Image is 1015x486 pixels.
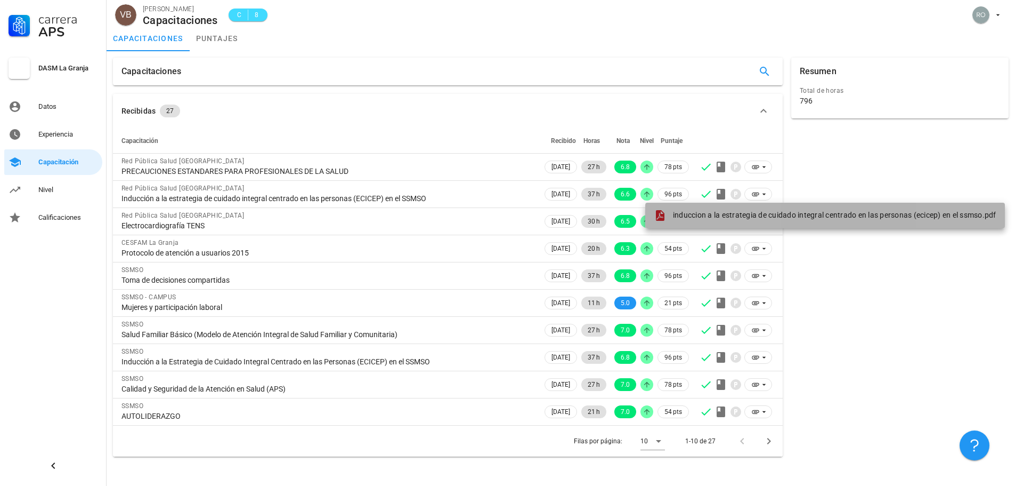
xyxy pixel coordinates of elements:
div: 1-10 de 27 [685,436,716,446]
span: Puntaje [661,137,683,145]
span: [DATE] [551,352,570,363]
div: DASM La Granja [38,64,98,73]
a: capacitaciones [107,26,190,51]
span: C [235,10,243,20]
div: Filas por página: [574,426,665,457]
span: CESFAM La Granja [121,239,178,246]
span: SSMSO [121,321,143,328]
span: SSMSO - CAMPUS [121,293,176,301]
th: Nivel [638,128,655,154]
th: Capacitación [113,128,542,154]
span: [DATE] [551,406,570,418]
span: 30 h [588,215,600,228]
div: avatar [972,6,989,23]
span: Nivel [640,137,654,145]
a: Calificaciones [4,205,102,230]
span: 20 h [588,242,600,255]
span: VB [120,4,131,26]
div: APS [38,26,98,38]
span: [DATE] [551,216,570,227]
span: 27 h [588,324,600,337]
div: Carrera [38,13,98,26]
div: Datos [38,102,98,111]
div: Capacitación [38,158,98,166]
span: 6.5 [621,215,630,228]
div: avatar [115,4,136,26]
span: 37 h [588,269,600,282]
div: Total de horas [800,85,1000,96]
span: 6.8 [621,269,630,282]
span: induccion a la estrategia de cuidado integral centrado en las personas (ecicep) en el ssmso.pdf [673,211,996,219]
span: 8 [253,10,261,20]
span: 21 pts [664,298,682,308]
span: 11 h [588,297,600,309]
span: 7.0 [621,378,630,391]
a: Experiencia [4,122,102,147]
span: 78 pts [664,379,682,390]
span: SSMSO [121,375,143,383]
div: Mujeres y participación laboral [121,302,534,312]
span: 54 pts [664,407,682,417]
th: Horas [579,128,608,154]
div: Toma de decisiones compartidas [121,275,534,285]
th: Recibido [542,128,579,154]
span: 27 [166,105,174,117]
span: 5.0 [621,297,630,309]
span: 96 pts [664,270,682,281]
div: PRECAUCIONES ESTANDARES PARA PROFESIONALES DE LA SALUD [121,166,534,176]
a: Datos [4,94,102,119]
span: 6.3 [621,242,630,255]
span: Red Pública Salud [GEOGRAPHIC_DATA] [121,157,244,165]
a: Capacitación [4,149,102,175]
span: [DATE] [551,379,570,391]
div: Protocolo de atención a usuarios 2015 [121,248,534,258]
div: Inducción a la Estrategia de Cuidado Integral Centrado en las Personas (ECICEP) en el SSMSO [121,357,534,367]
div: 10 [640,436,648,446]
span: SSMSO [121,402,143,410]
div: Capacitaciones [143,14,218,26]
div: Capacitaciones [121,58,181,85]
span: [DATE] [551,297,570,309]
span: [DATE] [551,324,570,336]
span: 54 pts [664,243,682,254]
span: 78 pts [664,325,682,336]
div: 10Filas por página: [640,433,665,450]
span: 27 h [588,161,600,173]
span: 78 pts [664,162,682,172]
div: 796 [800,96,813,106]
div: Electrocardiografía TENS [121,221,534,230]
span: Recibido [551,137,576,145]
span: SSMSO [121,266,143,274]
th: Nota [608,128,638,154]
div: AUTOLIDERAZGO [121,411,534,421]
span: 6.8 [621,161,630,173]
div: Calidad y Seguridad de la Atención en Salud (APS) [121,384,534,394]
button: Recibidas 27 [113,94,783,128]
th: Puntaje [655,128,691,154]
span: 7.0 [621,324,630,337]
span: 37 h [588,351,600,364]
a: puntajes [190,26,245,51]
span: 6.8 [621,351,630,364]
span: Red Pública Salud [GEOGRAPHIC_DATA] [121,185,244,192]
span: 96 pts [664,352,682,363]
span: [DATE] [551,270,570,282]
div: Resumen [800,58,837,85]
span: Red Pública Salud [GEOGRAPHIC_DATA] [121,212,244,219]
a: Nivel [4,177,102,203]
span: 37 h [588,188,600,201]
span: 7.0 [621,405,630,418]
div: Salud Familiar Básico (Modelo de Atención Integral de Salud Familiar y Comunitaria) [121,330,534,339]
div: Inducción a la estrategia de cuidado integral centrado en las personas (ECICEP) en el SSMSO [121,194,534,203]
button: Página siguiente [759,432,778,451]
span: 6.6 [621,188,630,201]
span: 96 pts [664,189,682,200]
span: Nota [616,137,630,145]
div: [PERSON_NAME] [143,4,218,14]
span: Capacitación [121,137,158,145]
div: Experiencia [38,130,98,139]
div: Calificaciones [38,213,98,222]
span: Horas [583,137,600,145]
div: Recibidas [121,105,156,117]
span: [DATE] [551,188,570,200]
